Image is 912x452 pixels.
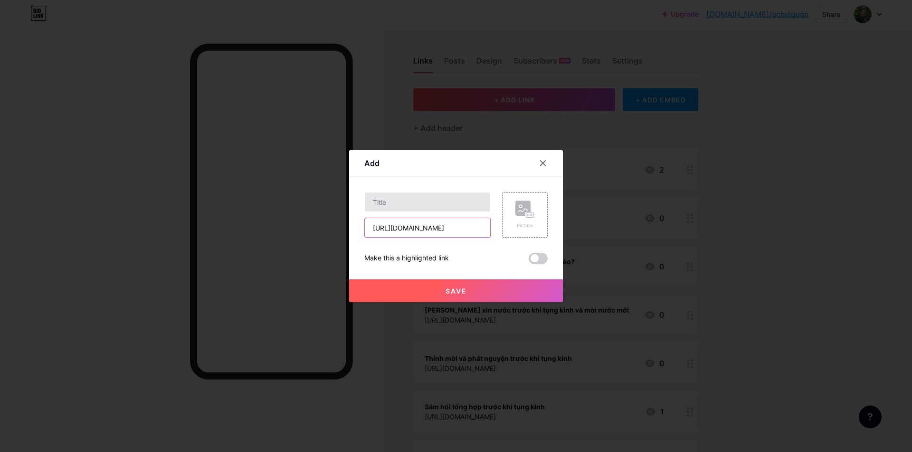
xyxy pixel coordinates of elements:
[446,287,467,295] span: Save
[364,157,380,169] div: Add
[365,193,490,212] input: Title
[364,253,449,264] div: Make this a highlighted link
[349,279,563,302] button: Save
[365,218,490,237] input: URL
[515,222,534,229] div: Picture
